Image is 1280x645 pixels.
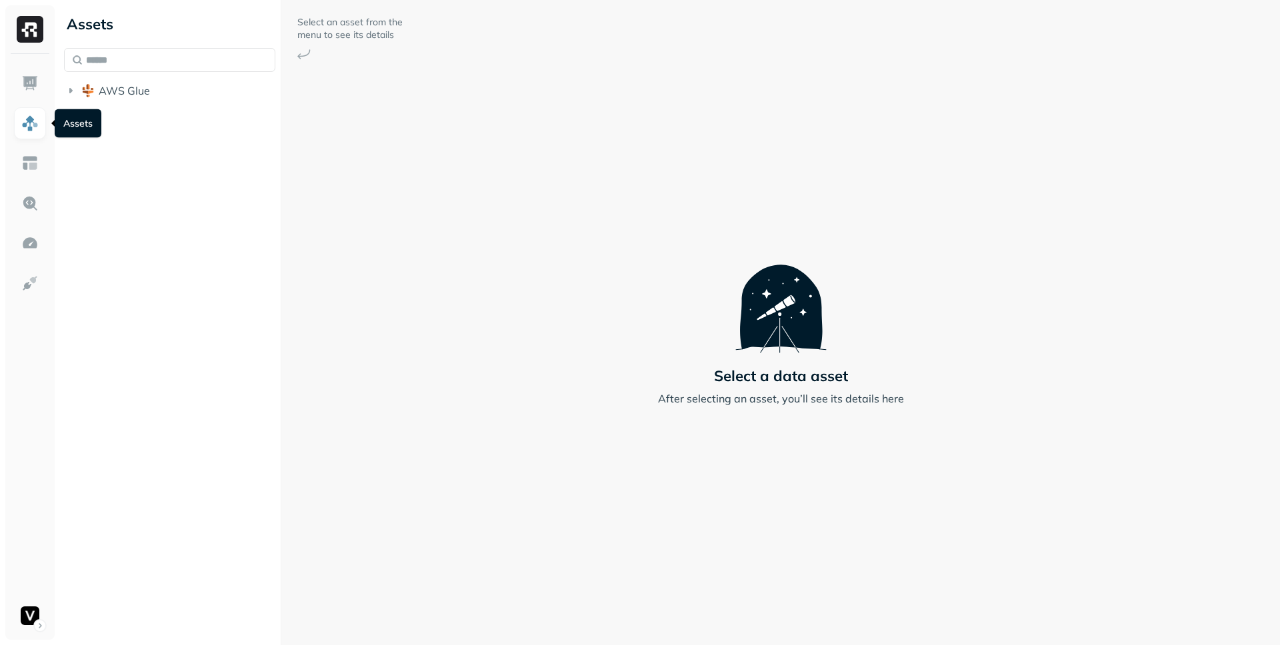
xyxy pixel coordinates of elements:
[21,195,39,212] img: Query Explorer
[81,84,95,97] img: root
[21,75,39,92] img: Dashboard
[735,239,827,353] img: Telescope
[21,155,39,172] img: Asset Explorer
[55,109,101,138] div: Assets
[64,80,275,101] button: AWS Glue
[297,16,404,41] p: Select an asset from the menu to see its details
[21,606,39,625] img: Voodoo
[714,366,848,385] p: Select a data asset
[21,235,39,252] img: Optimization
[21,275,39,292] img: Integrations
[99,84,150,97] span: AWS Glue
[17,16,43,43] img: Ryft
[658,390,904,406] p: After selecting an asset, you’ll see its details here
[297,49,311,59] img: Arrow
[64,13,275,35] div: Assets
[21,115,39,132] img: Assets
